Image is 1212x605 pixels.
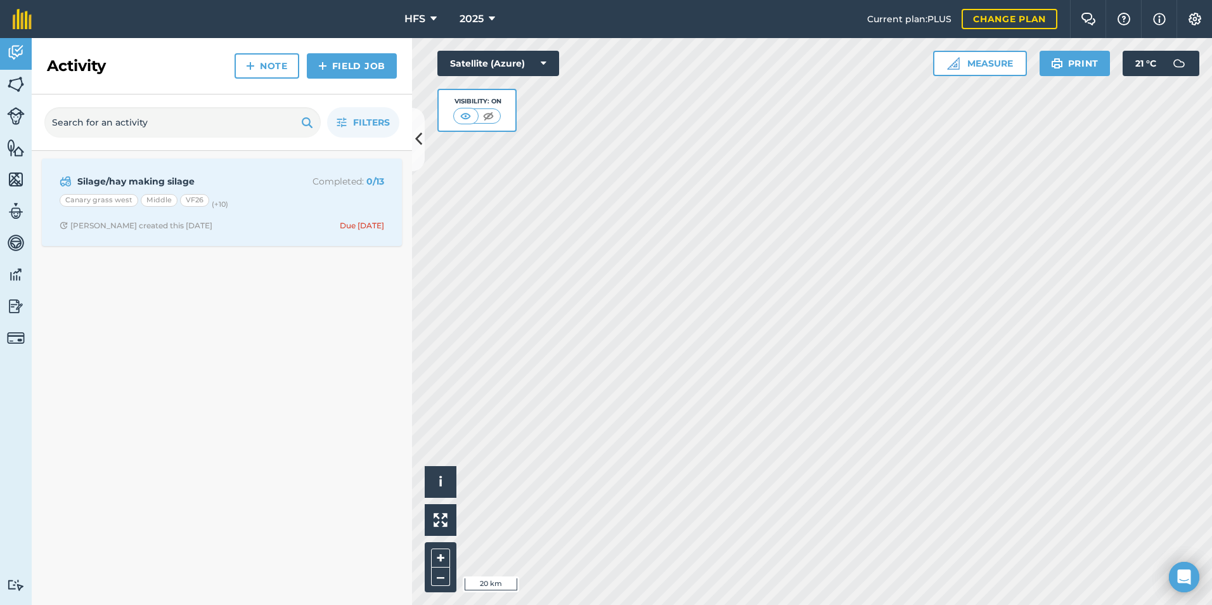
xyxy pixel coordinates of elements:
img: A cog icon [1187,13,1202,25]
img: svg+xml;base64,PHN2ZyB4bWxucz0iaHR0cDovL3d3dy53My5vcmcvMjAwMC9zdmciIHdpZHRoPSI1NiIgaGVpZ2h0PSI2MC... [7,170,25,189]
img: Two speech bubbles overlapping with the left bubble in the forefront [1081,13,1096,25]
strong: 0 / 13 [366,176,384,187]
button: i [425,466,456,498]
h2: Activity [47,56,106,76]
button: – [431,568,450,586]
a: Silage/hay making silageCompleted: 0/13Canary grass westMiddleVF26(+10)Clock with arrow pointing ... [49,166,394,238]
span: 2025 [460,11,484,27]
img: svg+xml;base64,PHN2ZyB4bWxucz0iaHR0cDovL3d3dy53My5vcmcvMjAwMC9zdmciIHdpZHRoPSIxNCIgaGVpZ2h0PSIyNC... [318,58,327,74]
img: fieldmargin Logo [13,9,32,29]
a: Field Job [307,53,397,79]
div: Canary grass west [60,194,138,207]
button: Measure [933,51,1027,76]
div: [PERSON_NAME] created this [DATE] [60,221,212,231]
img: svg+xml;base64,PHN2ZyB4bWxucz0iaHR0cDovL3d3dy53My5vcmcvMjAwMC9zdmciIHdpZHRoPSIxNCIgaGVpZ2h0PSIyNC... [246,58,255,74]
img: Four arrows, one pointing top left, one top right, one bottom right and the last bottom left [434,513,448,527]
img: svg+xml;base64,PD94bWwgdmVyc2lvbj0iMS4wIiBlbmNvZGluZz0idXRmLTgiPz4KPCEtLSBHZW5lcmF0b3I6IEFkb2JlIE... [7,265,25,284]
img: svg+xml;base64,PD94bWwgdmVyc2lvbj0iMS4wIiBlbmNvZGluZz0idXRmLTgiPz4KPCEtLSBHZW5lcmF0b3I6IEFkb2JlIE... [60,174,72,189]
img: A question mark icon [1116,13,1131,25]
img: svg+xml;base64,PD94bWwgdmVyc2lvbj0iMS4wIiBlbmNvZGluZz0idXRmLTgiPz4KPCEtLSBHZW5lcmF0b3I6IEFkb2JlIE... [7,202,25,221]
img: svg+xml;base64,PD94bWwgdmVyc2lvbj0iMS4wIiBlbmNvZGluZz0idXRmLTgiPz4KPCEtLSBHZW5lcmF0b3I6IEFkb2JlIE... [7,233,25,252]
img: svg+xml;base64,PD94bWwgdmVyc2lvbj0iMS4wIiBlbmNvZGluZz0idXRmLTgiPz4KPCEtLSBHZW5lcmF0b3I6IEFkb2JlIE... [7,107,25,125]
img: svg+xml;base64,PHN2ZyB4bWxucz0iaHR0cDovL3d3dy53My5vcmcvMjAwMC9zdmciIHdpZHRoPSI1NiIgaGVpZ2h0PSI2MC... [7,75,25,94]
img: svg+xml;base64,PD94bWwgdmVyc2lvbj0iMS4wIiBlbmNvZGluZz0idXRmLTgiPz4KPCEtLSBHZW5lcmF0b3I6IEFkb2JlIE... [7,329,25,347]
input: Search for an activity [44,107,321,138]
strong: Silage/hay making silage [77,174,278,188]
button: Print [1040,51,1111,76]
span: 21 ° C [1135,51,1156,76]
span: HFS [404,11,425,27]
span: Current plan : PLUS [867,12,951,26]
div: Middle [141,194,177,207]
a: Change plan [962,9,1057,29]
img: Ruler icon [947,57,960,70]
span: i [439,474,442,490]
img: svg+xml;base64,PHN2ZyB4bWxucz0iaHR0cDovL3d3dy53My5vcmcvMjAwMC9zdmciIHdpZHRoPSI1MCIgaGVpZ2h0PSI0MC... [480,110,496,122]
img: svg+xml;base64,PD94bWwgdmVyc2lvbj0iMS4wIiBlbmNvZGluZz0idXRmLTgiPz4KPCEtLSBHZW5lcmF0b3I6IEFkb2JlIE... [7,43,25,62]
button: 21 °C [1123,51,1199,76]
img: Clock with arrow pointing clockwise [60,221,68,230]
div: Visibility: On [453,96,501,107]
button: + [431,549,450,568]
a: Note [235,53,299,79]
button: Satellite (Azure) [437,51,559,76]
small: (+ 10 ) [212,200,228,209]
button: Filters [327,107,399,138]
img: svg+xml;base64,PHN2ZyB4bWxucz0iaHR0cDovL3d3dy53My5vcmcvMjAwMC9zdmciIHdpZHRoPSIxOSIgaGVpZ2h0PSIyNC... [1051,56,1063,71]
div: Open Intercom Messenger [1169,562,1199,592]
div: VF26 [180,194,209,207]
p: Completed : [283,174,384,188]
img: svg+xml;base64,PHN2ZyB4bWxucz0iaHR0cDovL3d3dy53My5vcmcvMjAwMC9zdmciIHdpZHRoPSIxNyIgaGVpZ2h0PSIxNy... [1153,11,1166,27]
img: svg+xml;base64,PD94bWwgdmVyc2lvbj0iMS4wIiBlbmNvZGluZz0idXRmLTgiPz4KPCEtLSBHZW5lcmF0b3I6IEFkb2JlIE... [7,579,25,591]
img: svg+xml;base64,PD94bWwgdmVyc2lvbj0iMS4wIiBlbmNvZGluZz0idXRmLTgiPz4KPCEtLSBHZW5lcmF0b3I6IEFkb2JlIE... [7,297,25,316]
img: svg+xml;base64,PHN2ZyB4bWxucz0iaHR0cDovL3d3dy53My5vcmcvMjAwMC9zdmciIHdpZHRoPSI1MCIgaGVpZ2h0PSI0MC... [458,110,474,122]
div: Due [DATE] [340,221,384,231]
span: Filters [353,115,390,129]
img: svg+xml;base64,PD94bWwgdmVyc2lvbj0iMS4wIiBlbmNvZGluZz0idXRmLTgiPz4KPCEtLSBHZW5lcmF0b3I6IEFkb2JlIE... [1166,51,1192,76]
img: svg+xml;base64,PHN2ZyB4bWxucz0iaHR0cDovL3d3dy53My5vcmcvMjAwMC9zdmciIHdpZHRoPSI1NiIgaGVpZ2h0PSI2MC... [7,138,25,157]
img: svg+xml;base64,PHN2ZyB4bWxucz0iaHR0cDovL3d3dy53My5vcmcvMjAwMC9zdmciIHdpZHRoPSIxOSIgaGVpZ2h0PSIyNC... [301,115,313,130]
